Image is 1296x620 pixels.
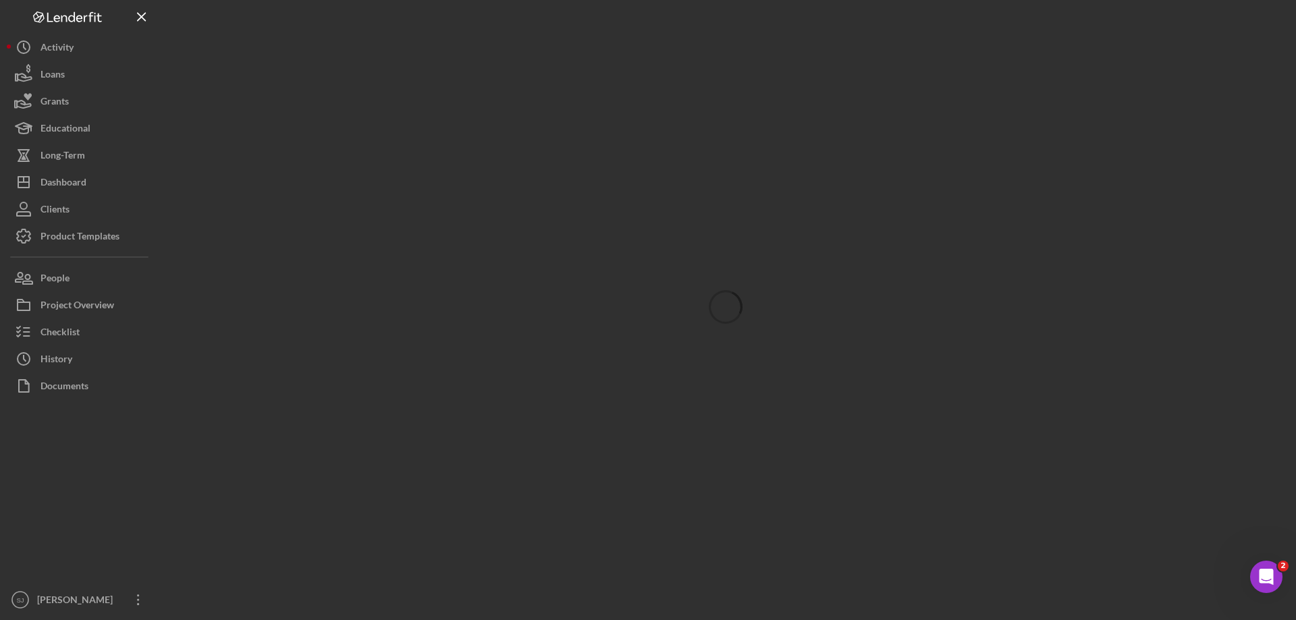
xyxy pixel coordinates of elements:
[40,169,86,199] div: Dashboard
[7,196,155,223] button: Clients
[7,61,155,88] button: Loans
[7,345,155,372] button: History
[40,34,74,64] div: Activity
[1278,561,1289,571] span: 2
[40,264,70,295] div: People
[7,223,155,250] button: Product Templates
[40,372,88,403] div: Documents
[40,115,90,145] div: Educational
[40,196,70,226] div: Clients
[7,291,155,318] button: Project Overview
[34,586,122,617] div: [PERSON_NAME]
[7,34,155,61] button: Activity
[7,169,155,196] button: Dashboard
[40,345,72,376] div: History
[7,88,155,115] button: Grants
[40,61,65,91] div: Loans
[7,142,155,169] button: Long-Term
[40,291,114,322] div: Project Overview
[40,223,119,253] div: Product Templates
[7,372,155,399] button: Documents
[7,318,155,345] button: Checklist
[1250,561,1282,593] iframe: Intercom live chat
[40,88,69,118] div: Grants
[7,586,155,613] button: SJ[PERSON_NAME]
[16,596,24,604] text: SJ
[40,142,85,172] div: Long-Term
[7,115,155,142] button: Educational
[40,318,80,349] div: Checklist
[7,264,155,291] button: People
